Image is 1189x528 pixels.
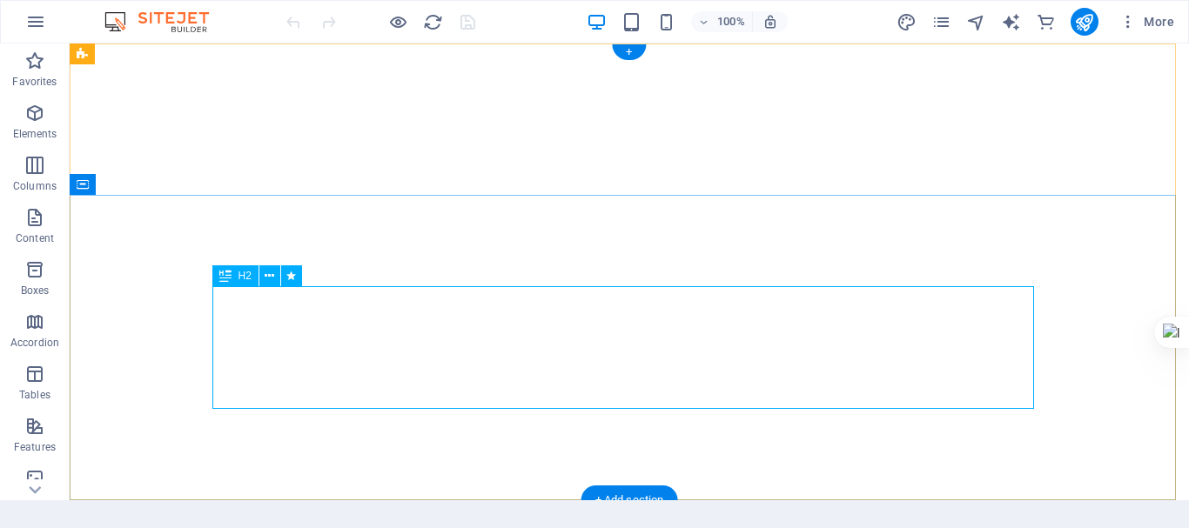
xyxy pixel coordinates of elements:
p: Tables [19,388,50,402]
p: Boxes [21,284,50,297]
button: publish [1071,8,1098,36]
i: Navigator [966,12,986,32]
div: + [612,44,646,60]
h6: 100% [717,11,745,32]
button: pages [931,11,952,32]
button: text_generator [1001,11,1022,32]
i: Design (Ctrl+Alt+Y) [897,12,917,32]
i: Reload page [423,12,443,32]
i: On resize automatically adjust zoom level to fit chosen device. [762,14,778,30]
p: Accordion [10,336,59,350]
button: navigator [966,11,987,32]
p: Columns [13,179,57,193]
i: AI Writer [1001,12,1021,32]
i: Publish [1074,12,1094,32]
div: + Add section [581,485,678,515]
button: commerce [1036,11,1057,32]
button: More [1112,8,1181,36]
button: 100% [691,11,753,32]
img: Editor Logo [100,11,231,32]
button: design [897,11,917,32]
button: Click here to leave preview mode and continue editing [387,11,408,32]
span: H2 [238,271,252,281]
i: Pages (Ctrl+Alt+S) [931,12,951,32]
span: More [1119,13,1174,30]
i: Commerce [1036,12,1056,32]
button: reload [422,11,443,32]
p: Elements [13,127,57,141]
p: Features [14,440,56,454]
p: Favorites [12,75,57,89]
p: Content [16,231,54,245]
